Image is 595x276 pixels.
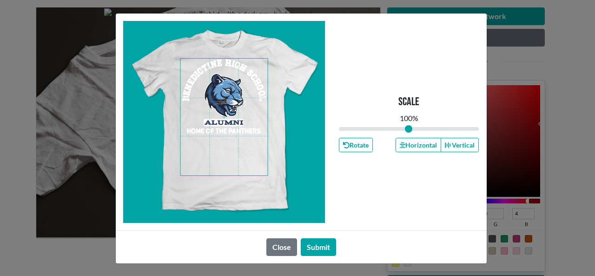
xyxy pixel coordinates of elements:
p: Scale [398,95,419,109]
button: Horizontal [396,138,441,152]
button: Vertical [441,138,479,152]
button: Rotate [339,138,373,152]
div: 100 % [400,113,418,124]
button: Close [266,238,297,256]
button: Submit [301,238,336,256]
